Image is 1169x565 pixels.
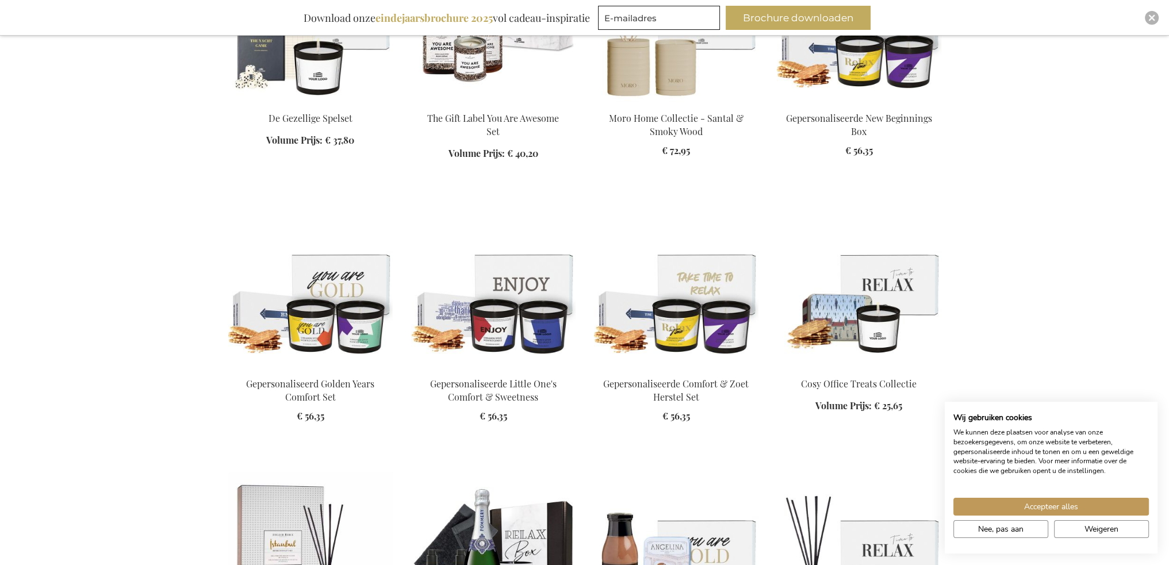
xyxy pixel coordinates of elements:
img: Personalised Comfort & Sweet Recovery Set [594,206,758,367]
a: The Gift Label You Are Awesome Set [411,97,576,108]
form: marketing offers and promotions [598,6,723,33]
a: Gepersonaliseerd Golden Years Comfort Set [246,378,374,403]
span: Nee, pas aan [978,523,1024,535]
a: Volume Prijs: € 25,65 [815,399,902,413]
div: Close [1145,11,1159,25]
a: Personalised Little One's Comfort & Sweetness [411,363,576,374]
span: Accepteer alles [1024,501,1078,513]
span: € 37,80 [325,134,354,146]
span: Volume Prijs: [266,134,323,146]
a: Moro Home Collectie - Santal & Smoky Wood [594,97,758,108]
button: Pas cookie voorkeuren aan [953,520,1048,538]
span: € 40,20 [507,147,538,159]
span: € 72,95 [662,144,690,156]
b: eindejaarsbrochure 2025 [375,11,493,25]
a: The Cosy Game Set [228,97,393,108]
button: Brochure downloaden [726,6,871,30]
span: € 56,35 [297,410,324,422]
img: Cosy Office Treats Collection [777,206,941,367]
span: € 56,35 [480,410,507,422]
span: Weigeren [1084,523,1118,535]
button: Accepteer alle cookies [953,498,1149,516]
a: Volume Prijs: € 40,20 [449,147,538,160]
a: Volume Prijs: € 37,80 [266,134,354,147]
span: Volume Prijs: [449,147,505,159]
h2: Wij gebruiken cookies [953,413,1149,423]
div: Download onze vol cadeau-inspiratie [298,6,595,30]
a: Personalised Comfort & Sweet Recovery Set [594,363,758,374]
a: The Gift Label You Are Awesome Set [427,112,559,137]
a: De Gezellige Spelset [269,112,352,124]
input: E-mailadres [598,6,720,30]
p: We kunnen deze plaatsen voor analyse van onze bezoekersgegevens, om onze website te verbeteren, g... [953,428,1149,476]
span: € 25,65 [874,399,902,412]
a: Gepersonaliseerde Comfort & Zoet Herstel Set [603,378,749,403]
button: Alle cookies weigeren [1054,520,1149,538]
img: Personalised Golden Years Comfort Set [228,206,393,367]
a: Cosy Office Treats Collection [777,363,941,374]
span: Volume Prijs: [815,399,872,412]
a: Moro Home Collectie - Santal & Smoky Wood [609,112,743,137]
a: Gepersonaliseerde Little One's Comfort & Sweetness [430,378,557,403]
img: Personalised Little One's Comfort & Sweetness [411,206,576,367]
img: Close [1148,14,1155,21]
a: Personalised Golden Years Comfort Set [228,363,393,374]
span: € 56,35 [662,410,690,422]
a: Cosy Office Treats Collectie [801,378,917,390]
